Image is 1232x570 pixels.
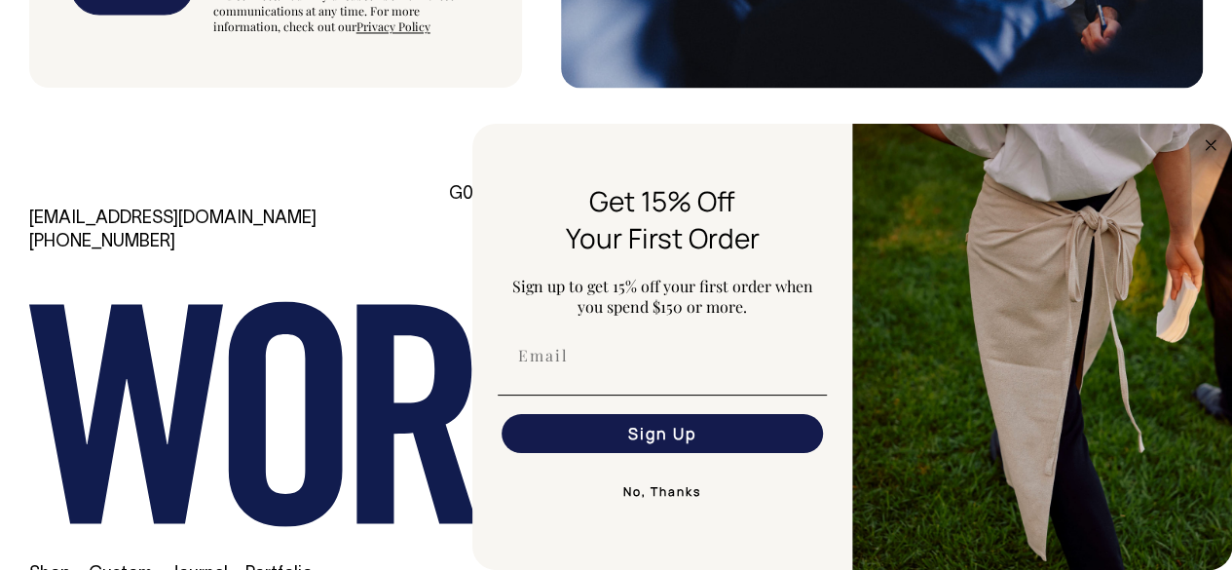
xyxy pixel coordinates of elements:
button: Close dialog [1199,133,1222,157]
button: Sign Up [502,414,823,453]
img: 5e34ad8f-4f05-4173-92a8-ea475ee49ac9.jpeg [852,124,1232,570]
span: Sign up to get 15% off your first order when you spend $150 or more. [512,276,813,317]
span: Your First Order [566,219,760,256]
img: underline [498,395,827,396]
a: [EMAIL_ADDRESS][DOMAIN_NAME] [29,209,317,226]
input: Email [502,336,823,375]
a: Privacy Policy [356,19,430,34]
div: G01/[STREET_ADDRESS][PERSON_NAME] ([GEOGRAPHIC_DATA]) [GEOGRAPHIC_DATA] 2010 [GEOGRAPHIC_DATA] [430,183,803,277]
span: Get 15% Off [589,182,735,219]
div: FLYOUT Form [472,124,1232,570]
button: No, Thanks [498,473,827,512]
a: [PHONE_NUMBER] [29,233,175,249]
